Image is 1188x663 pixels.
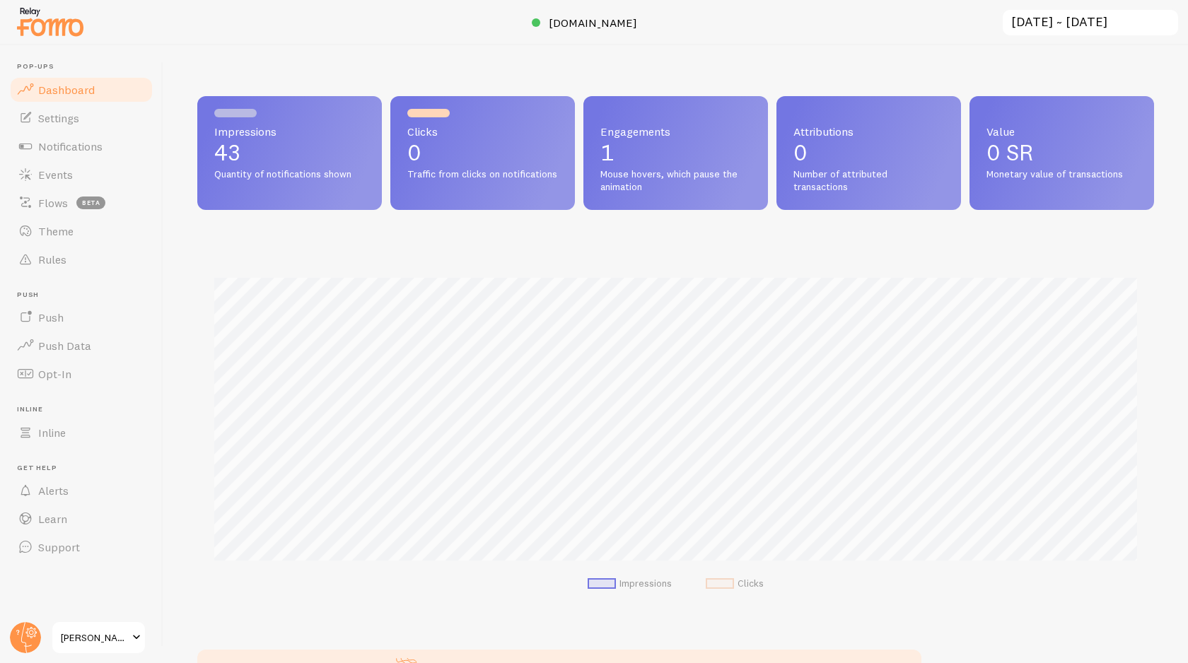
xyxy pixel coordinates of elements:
span: [PERSON_NAME] [61,629,128,646]
span: 0 SR [986,139,1033,166]
p: 43 [214,141,365,164]
p: 0 [793,141,944,164]
a: Theme [8,217,154,245]
span: Monetary value of transactions [986,168,1137,181]
p: 0 [407,141,558,164]
span: Clicks [407,126,558,137]
a: [PERSON_NAME] [51,621,146,655]
a: Settings [8,104,154,132]
span: Alerts [38,483,69,498]
span: Inline [38,426,66,440]
span: Inline [17,405,154,414]
span: Events [38,168,73,182]
span: Notifications [38,139,103,153]
span: Push [38,310,64,324]
span: Rules [38,252,66,266]
span: Impressions [214,126,365,137]
span: Get Help [17,464,154,473]
a: Push [8,303,154,331]
span: Opt-In [38,367,71,381]
img: fomo-relay-logo-orange.svg [15,4,86,40]
a: Inline [8,418,154,447]
span: Flows [38,196,68,210]
span: Mouse hovers, which pause the animation [600,168,751,193]
span: Support [38,540,80,554]
a: Push Data [8,331,154,360]
span: Quantity of notifications shown [214,168,365,181]
a: Rules [8,245,154,274]
span: Pop-ups [17,62,154,71]
span: Push Data [38,339,91,353]
span: beta [76,196,105,209]
li: Impressions [588,577,672,590]
span: Engagements [600,126,751,137]
span: Learn [38,512,67,526]
a: Events [8,160,154,189]
p: 1 [600,141,751,164]
span: Number of attributed transactions [793,168,944,193]
a: Flows beta [8,189,154,217]
a: Dashboard [8,76,154,104]
span: Settings [38,111,79,125]
span: Push [17,291,154,300]
span: Dashboard [38,83,95,97]
a: Opt-In [8,360,154,388]
span: Traffic from clicks on notifications [407,168,558,181]
a: Support [8,533,154,561]
a: Learn [8,505,154,533]
a: Alerts [8,476,154,505]
span: Attributions [793,126,944,137]
a: Notifications [8,132,154,160]
li: Clicks [706,577,764,590]
span: Value [986,126,1137,137]
span: Theme [38,224,74,238]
